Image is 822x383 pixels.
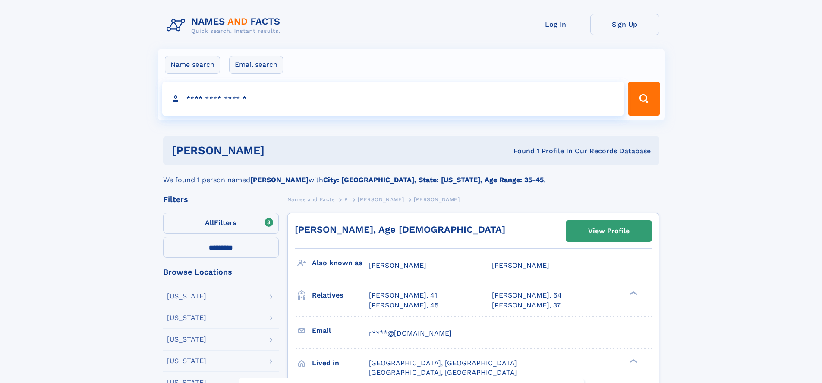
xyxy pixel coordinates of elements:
[369,291,437,300] a: [PERSON_NAME], 41
[163,165,659,185] div: We found 1 person named with .
[590,14,659,35] a: Sign Up
[628,82,660,116] button: Search Button
[358,196,404,203] span: [PERSON_NAME]
[167,314,206,321] div: [US_STATE]
[344,194,348,205] a: P
[312,323,369,338] h3: Email
[312,256,369,270] h3: Also known as
[162,82,624,116] input: search input
[369,368,517,377] span: [GEOGRAPHIC_DATA], [GEOGRAPHIC_DATA]
[344,196,348,203] span: P
[566,221,652,241] a: View Profile
[369,301,438,310] a: [PERSON_NAME], 45
[323,176,544,184] b: City: [GEOGRAPHIC_DATA], State: [US_STATE], Age Range: 35-45
[312,288,369,303] h3: Relatives
[389,146,651,156] div: Found 1 Profile In Our Records Database
[414,196,460,203] span: [PERSON_NAME]
[167,336,206,343] div: [US_STATE]
[369,359,517,367] span: [GEOGRAPHIC_DATA], [GEOGRAPHIC_DATA]
[492,261,549,269] span: [PERSON_NAME]
[229,56,283,74] label: Email search
[163,268,279,276] div: Browse Locations
[167,293,206,300] div: [US_STATE]
[172,145,389,156] h1: [PERSON_NAME]
[492,301,561,310] a: [PERSON_NAME], 37
[163,14,287,37] img: Logo Names and Facts
[627,291,638,296] div: ❯
[312,356,369,370] h3: Lived in
[205,218,214,227] span: All
[358,194,404,205] a: [PERSON_NAME]
[163,213,279,234] label: Filters
[295,224,505,235] a: [PERSON_NAME], Age [DEMOGRAPHIC_DATA]
[287,194,335,205] a: Names and Facts
[627,358,638,364] div: ❯
[167,358,206,364] div: [US_STATE]
[163,196,279,203] div: Filters
[369,261,426,269] span: [PERSON_NAME]
[521,14,590,35] a: Log In
[492,291,562,300] a: [PERSON_NAME], 64
[588,221,630,241] div: View Profile
[165,56,220,74] label: Name search
[250,176,309,184] b: [PERSON_NAME]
